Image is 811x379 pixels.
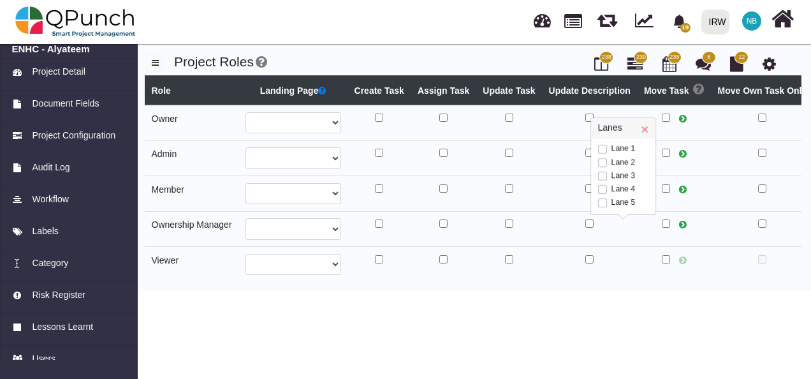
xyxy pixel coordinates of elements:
h3: Lanes [591,118,655,138]
a: Help [254,52,270,71]
i: Punch Discussion [696,56,711,71]
span: × [641,122,648,137]
span: NB [747,17,757,25]
a: NB [734,1,769,41]
i: Home [771,7,794,31]
span: Ownership Manager [152,219,232,230]
label: Lane 3 [611,170,635,181]
img: qpunch-sp.fa6292f.png [15,3,136,41]
span: Project Configuration [32,129,115,142]
span: Category [32,256,68,270]
h5: Close [641,123,648,136]
span: Labels [32,225,58,238]
a: ENHC - Alyateem [12,43,126,55]
svg: bell fill [673,15,686,28]
span: Viewer [152,255,179,265]
i: Calendar [662,56,676,71]
span: Users [32,352,55,366]
i: Document Library [730,56,743,71]
span: 19 [680,23,690,33]
span: Releases [597,6,617,27]
a: bell fill19 [665,1,696,41]
div: Notification [668,10,690,33]
th: Role [145,76,238,105]
span: 238 [602,53,611,62]
span: Dashboard [534,8,551,27]
div: IRW [709,11,726,33]
i: Gantt [627,56,643,71]
label: Lane 1 [611,143,635,154]
span: Owner [152,114,178,124]
label: Lane 4 [611,183,635,195]
span: Lessons Learnt [32,320,93,334]
th: Create Task [347,76,411,105]
label: Lane 2 [611,156,635,168]
span: Admin [152,149,177,159]
span: Audit Log [32,161,69,174]
span: Workflow [32,193,68,206]
i: Board [594,56,608,71]
span: 8 [707,53,710,62]
div: Dynamic Report [629,1,665,43]
span: 239 [636,53,646,62]
a: 239 [627,61,643,71]
i: Move task permissions [693,83,704,96]
th: Move Task [637,76,711,105]
a: Help [318,85,326,96]
span: Projects [564,8,582,28]
th: Assign Task [411,76,476,105]
th: Update Description [542,76,637,105]
label: Lane 5 [611,197,635,208]
a: Help [689,85,704,96]
th: Landing Page [238,76,347,105]
span: 238 [669,53,679,62]
span: Member [152,184,184,195]
th: Update Task [476,76,542,105]
span: 12 [738,53,745,62]
h4: Project Roles [145,54,801,70]
span: Risk Register [32,288,85,302]
span: Document Fields [32,97,99,110]
span: Nabiha Batool [742,11,761,31]
span: Project Detail [32,65,85,78]
a: IRW [696,1,734,43]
